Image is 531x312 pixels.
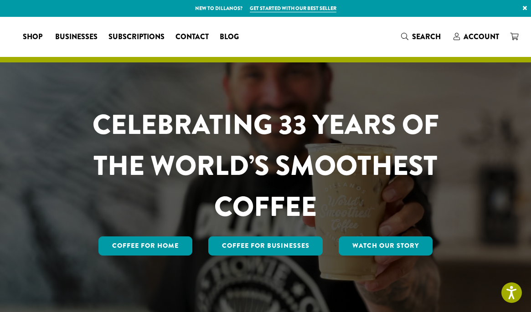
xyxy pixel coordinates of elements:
h1: CELEBRATING 33 YEARS OF THE WORLD’S SMOOTHEST COFFEE [72,104,459,227]
span: Subscriptions [108,31,165,43]
span: Account [464,31,499,42]
a: Get started with our best seller [250,5,336,12]
a: Coffee for Home [98,236,192,256]
a: Coffee For Businesses [208,236,323,256]
a: Search [396,29,448,44]
span: Contact [175,31,209,43]
span: Shop [23,31,42,43]
span: Businesses [55,31,98,43]
a: Shop [17,30,50,44]
span: Blog [220,31,239,43]
a: Watch Our Story [339,236,433,256]
span: Search [412,31,441,42]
